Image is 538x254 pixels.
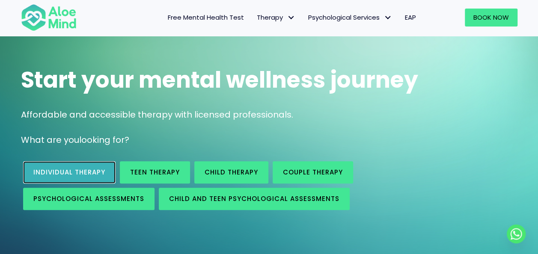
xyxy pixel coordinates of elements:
a: Couple therapy [273,161,353,183]
nav: Menu [88,9,422,27]
a: Whatsapp [507,224,526,243]
span: Teen Therapy [130,168,180,177]
a: TherapyTherapy: submenu [250,9,302,27]
a: Book Now [465,9,517,27]
span: What are you [21,134,79,146]
span: Start your mental wellness journey [21,64,418,95]
a: Psychological assessments [23,188,155,210]
img: Aloe mind Logo [21,3,77,32]
span: Child Therapy [205,168,258,177]
span: Couple therapy [283,168,343,177]
a: Psychological ServicesPsychological Services: submenu [302,9,398,27]
a: Free Mental Health Test [161,9,250,27]
span: Child and Teen Psychological assessments [169,194,339,203]
a: Child and Teen Psychological assessments [159,188,350,210]
a: Child Therapy [194,161,268,183]
span: Psychological assessments [33,194,144,203]
span: Psychological Services [308,13,392,22]
span: Free Mental Health Test [168,13,244,22]
a: Teen Therapy [120,161,190,183]
span: Therapy [257,13,295,22]
p: Affordable and accessible therapy with licensed professionals. [21,109,517,121]
a: Individual therapy [23,161,116,183]
span: EAP [405,13,416,22]
span: Individual therapy [33,168,105,177]
a: EAP [398,9,422,27]
span: Book Now [473,13,509,22]
span: Therapy: submenu [285,12,297,24]
span: looking for? [79,134,129,146]
span: Psychological Services: submenu [382,12,394,24]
